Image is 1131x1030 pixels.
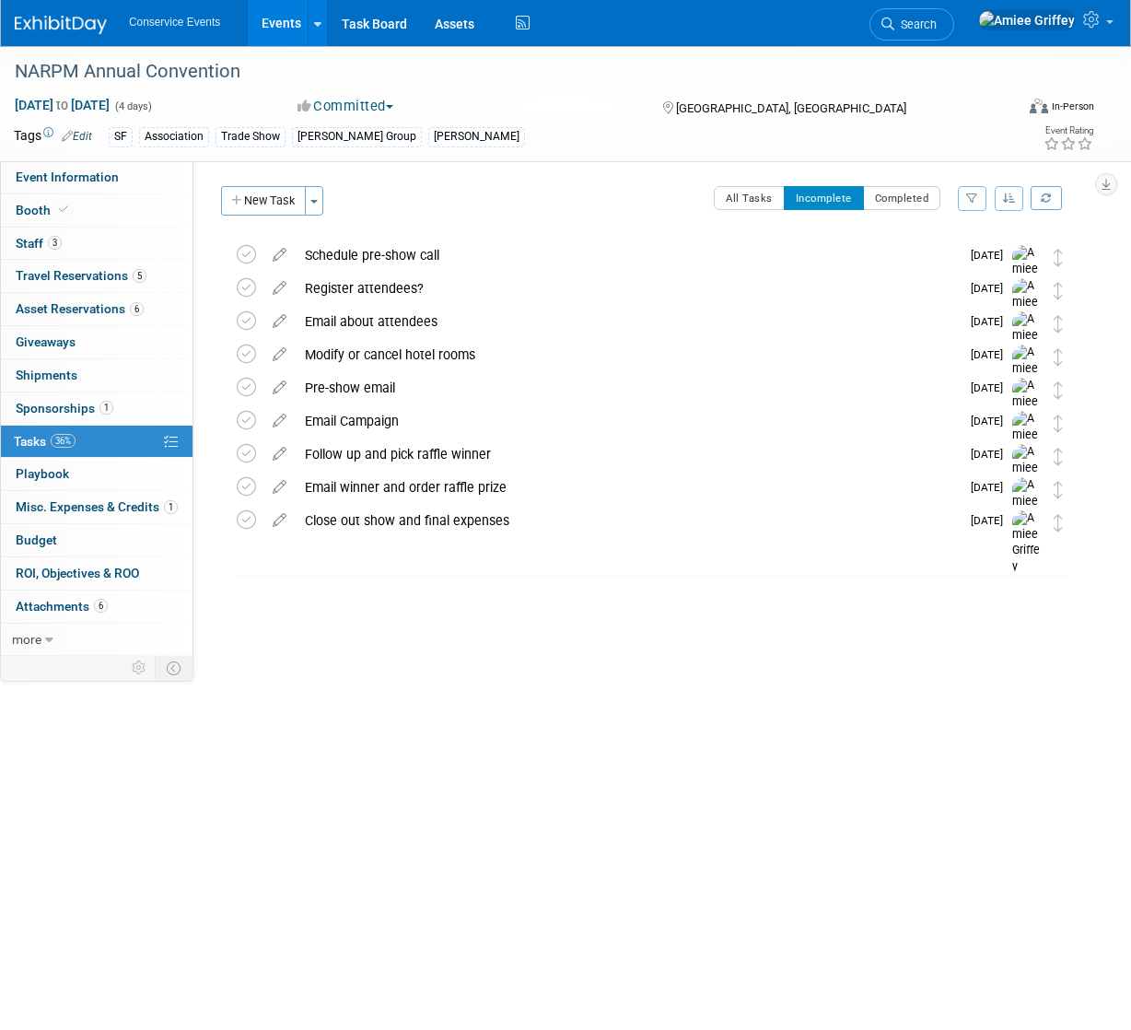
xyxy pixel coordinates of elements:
img: Amiee Griffey [1012,311,1040,377]
a: Tasks36% [1,426,192,458]
span: [DATE] [971,315,1012,328]
a: Attachments6 [1,591,192,623]
div: NARPM Annual Convention [8,55,1002,88]
a: edit [263,380,296,396]
div: Email winner and order raffle prize [296,472,960,503]
img: Amiee Griffey [1012,345,1040,410]
a: edit [263,446,296,462]
span: 36% [51,434,76,448]
button: Committed [291,97,401,116]
i: Move task [1054,348,1063,366]
img: Format-Inperson.png [1030,99,1048,113]
img: Amiee Griffey [1012,477,1040,543]
i: Move task [1054,481,1063,498]
span: Booth [16,203,72,217]
a: edit [263,512,296,529]
span: 1 [99,401,113,415]
a: Sponsorships1 [1,392,192,425]
span: 6 [130,302,144,316]
div: Event Format [938,96,1095,123]
div: [PERSON_NAME] Group [292,127,422,146]
i: Move task [1054,282,1063,299]
i: Move task [1054,315,1063,333]
span: Staff [16,236,62,251]
span: 3 [48,236,62,250]
a: Travel Reservations5 [1,260,192,292]
a: Edit [62,130,92,143]
div: Event Rating [1044,126,1093,135]
span: Shipments [16,368,77,382]
img: Amiee Griffey [1012,411,1040,476]
i: Move task [1054,249,1063,266]
span: Event Information [16,170,119,184]
div: Close out show and final expenses [296,505,960,536]
span: [DATE] [DATE] [14,97,111,113]
a: Search [869,8,954,41]
div: In-Person [1051,99,1094,113]
td: Tags [14,126,92,147]
div: Association [139,127,209,146]
span: [GEOGRAPHIC_DATA], [GEOGRAPHIC_DATA] [676,101,906,115]
div: Register attendees? [296,273,960,304]
i: Move task [1054,514,1063,532]
div: Email Campaign [296,405,960,437]
span: Giveaways [16,334,76,349]
i: Move task [1054,381,1063,399]
a: Asset Reservations6 [1,293,192,325]
div: Follow up and pick raffle winner [296,439,960,470]
span: (4 days) [113,100,152,112]
span: Playbook [16,466,69,481]
a: edit [263,247,296,263]
span: Travel Reservations [16,268,146,283]
a: edit [263,313,296,330]
a: Playbook [1,458,192,490]
td: Personalize Event Tab Strip [123,656,156,680]
div: Pre-show email [296,372,960,404]
img: Amiee Griffey [1012,278,1040,344]
span: 1 [164,500,178,514]
span: [DATE] [971,415,1012,427]
td: Toggle Event Tabs [156,656,193,680]
button: All Tasks [714,186,785,210]
a: ROI, Objectives & ROO [1,557,192,590]
span: [DATE] [971,514,1012,527]
span: 6 [94,599,108,613]
span: Asset Reservations [16,301,144,316]
span: ROI, Objectives & ROO [16,566,139,580]
a: Event Information [1,161,192,193]
span: Sponsorships [16,401,113,416]
img: Amiee Griffey [978,10,1076,30]
a: Staff3 [1,228,192,260]
a: Booth [1,194,192,227]
span: Budget [16,533,57,547]
span: Attachments [16,599,108,614]
i: Move task [1054,415,1063,432]
div: Schedule pre-show call [296,240,960,271]
i: Move task [1054,448,1063,465]
div: [PERSON_NAME] [428,127,525,146]
button: New Task [221,186,306,216]
a: edit [263,479,296,496]
span: [DATE] [971,448,1012,461]
a: Giveaways [1,326,192,358]
span: to [53,98,71,112]
button: Incomplete [784,186,864,210]
div: Trade Show [216,127,286,146]
span: Tasks [14,434,76,449]
span: more [12,632,41,647]
span: [DATE] [971,381,1012,394]
a: edit [263,413,296,429]
i: Booth reservation complete [59,205,68,215]
a: Budget [1,524,192,556]
a: Shipments [1,359,192,392]
span: Search [894,18,937,31]
span: [DATE] [971,282,1012,295]
span: [DATE] [971,481,1012,494]
img: Amiee Griffey [1012,510,1040,576]
span: Conservice Events [129,16,220,29]
a: Refresh [1031,186,1062,210]
span: Misc. Expenses & Credits [16,499,178,514]
img: ExhibitDay [15,16,107,34]
a: edit [263,346,296,363]
span: [DATE] [971,348,1012,361]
